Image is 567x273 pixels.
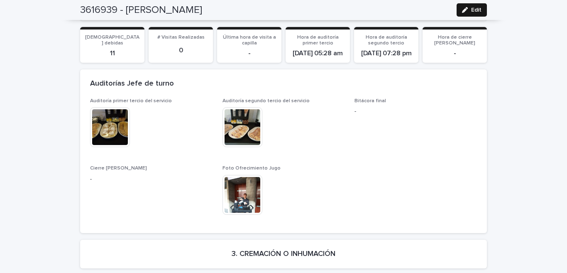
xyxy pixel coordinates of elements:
[223,35,276,46] span: Última hora de visita a capilla
[354,107,477,116] p: -
[428,49,482,57] p: -
[157,35,205,40] span: # Visitas Realizadas
[457,3,487,17] button: Edit
[222,166,281,171] span: Foto Ofrecimiento Jugo
[80,4,202,16] h2: 3616939 - [PERSON_NAME]
[434,35,475,46] span: Hora de cierre [PERSON_NAME]
[297,35,339,46] span: Hora de auditoría primer tercio
[90,98,172,103] span: Auditoría primer tercio del servicio
[359,49,413,57] p: [DATE] 07:28 pm
[354,98,386,103] span: Bitácora final
[471,7,481,13] span: Edit
[90,175,213,184] p: -
[90,79,174,89] h2: Auditorías Jefe de turno
[232,250,335,259] h2: 3. CREMACIÓN O INHUMACIÓN
[222,98,310,103] span: Auditoría segundo tercio del servicio
[85,35,139,46] span: [DEMOGRAPHIC_DATA] debidas
[90,166,147,171] span: Cierre [PERSON_NAME]
[154,47,208,54] p: 0
[291,49,345,57] p: [DATE] 05:28 am
[222,49,276,57] p: -
[85,49,139,57] p: 11
[366,35,407,46] span: Hora de auditoría segundo tercio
